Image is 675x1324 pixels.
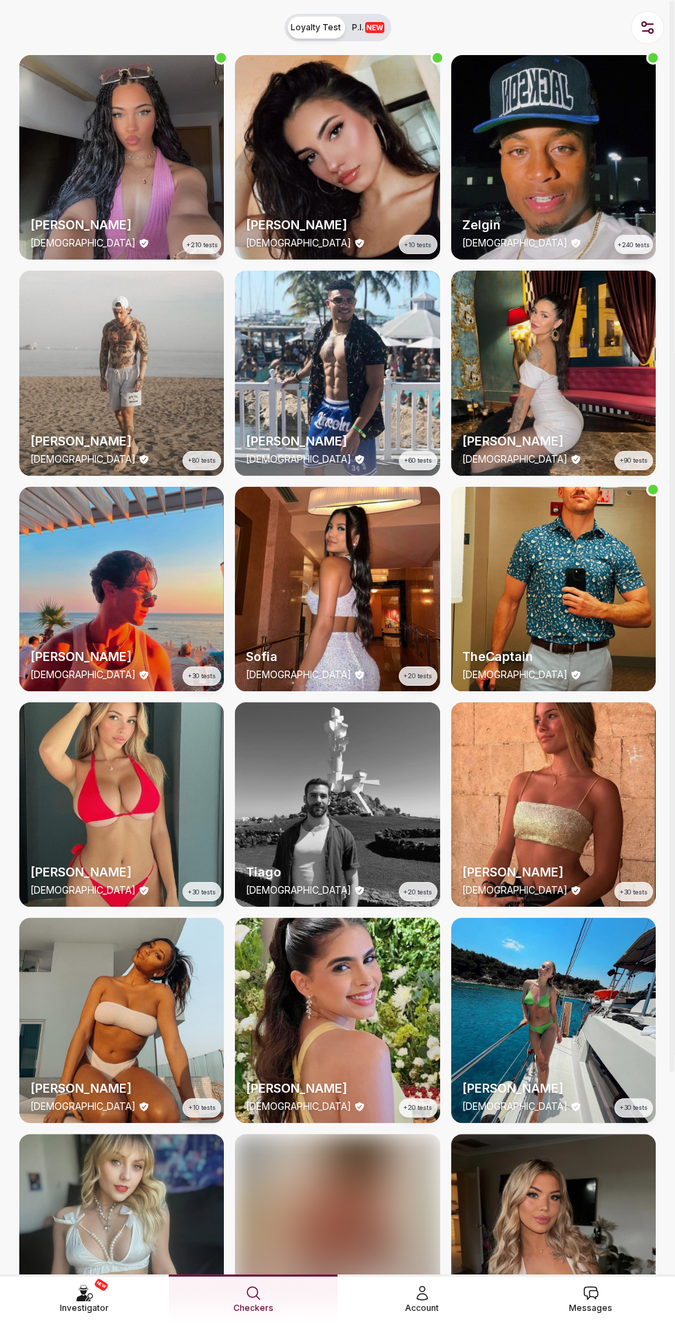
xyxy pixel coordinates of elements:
[451,271,656,475] a: thumbchecker[PERSON_NAME][DEMOGRAPHIC_DATA]+90 tests
[30,883,136,897] p: [DEMOGRAPHIC_DATA]
[30,452,136,466] p: [DEMOGRAPHIC_DATA]
[30,1100,136,1113] p: [DEMOGRAPHIC_DATA]
[19,918,224,1122] a: thumbchecker[PERSON_NAME][DEMOGRAPHIC_DATA]+10 tests
[233,1301,273,1315] span: Checkers
[188,456,216,465] span: +80 tests
[462,883,568,897] p: [DEMOGRAPHIC_DATA]
[235,702,439,907] img: checker
[19,55,224,260] a: thumbchecker[PERSON_NAME][DEMOGRAPHIC_DATA]+210 tests
[235,55,439,260] a: thumbchecker[PERSON_NAME][DEMOGRAPHIC_DATA]+10 tests
[30,863,213,882] h2: [PERSON_NAME]
[404,240,431,250] span: +10 tests
[188,671,216,681] span: +30 tests
[19,702,224,907] img: checker
[30,647,213,666] h2: [PERSON_NAME]
[19,918,224,1122] img: checker
[462,216,645,235] h2: Zelgin
[451,702,656,907] img: checker
[451,487,656,691] a: thumbcheckerTheCaptain[DEMOGRAPHIC_DATA]
[30,668,136,682] p: [DEMOGRAPHIC_DATA]
[451,487,656,691] img: checker
[462,432,645,451] h2: [PERSON_NAME]
[169,1274,337,1323] a: Checkers
[462,236,568,250] p: [DEMOGRAPHIC_DATA]
[291,22,341,33] span: Loyalty Test
[246,647,428,666] h2: Sofia
[246,432,428,451] h2: [PERSON_NAME]
[30,236,136,250] p: [DEMOGRAPHIC_DATA]
[246,1100,351,1113] p: [DEMOGRAPHIC_DATA]
[620,887,647,897] span: +30 tests
[451,702,656,907] a: thumbchecker[PERSON_NAME][DEMOGRAPHIC_DATA]+30 tests
[235,55,439,260] img: checker
[246,1079,428,1098] h2: [PERSON_NAME]
[404,1103,432,1113] span: +20 tests
[94,1278,109,1292] span: NEW
[451,271,656,475] img: checker
[462,452,568,466] p: [DEMOGRAPHIC_DATA]
[506,1274,675,1323] a: Messages
[620,456,647,465] span: +90 tests
[618,240,650,250] span: +240 tests
[60,1301,109,1315] span: Investigator
[235,918,439,1122] img: checker
[30,432,213,451] h2: [PERSON_NAME]
[246,863,428,882] h2: Tiago
[19,487,224,691] img: checker
[246,216,428,235] h2: [PERSON_NAME]
[462,668,568,682] p: [DEMOGRAPHIC_DATA]
[246,452,351,466] p: [DEMOGRAPHIC_DATA]
[365,22,384,33] span: NEW
[462,647,645,666] h2: TheCaptain
[451,55,656,260] a: thumbcheckerZelgin[DEMOGRAPHIC_DATA]+240 tests
[188,887,216,897] span: +30 tests
[569,1301,612,1315] span: Messages
[235,702,439,907] a: thumbcheckerTiago[DEMOGRAPHIC_DATA]+20 tests
[462,1100,568,1113] p: [DEMOGRAPHIC_DATA]
[462,1079,645,1098] h2: [PERSON_NAME]
[19,55,224,260] img: checker
[187,240,218,250] span: +210 tests
[404,671,432,681] span: +20 tests
[352,22,384,33] span: P.I.
[30,216,213,235] h2: [PERSON_NAME]
[462,863,645,882] h2: [PERSON_NAME]
[620,1103,647,1113] span: +30 tests
[235,918,439,1122] a: thumbchecker[PERSON_NAME][DEMOGRAPHIC_DATA]+20 tests
[189,1103,216,1113] span: +10 tests
[19,487,224,691] a: thumbchecker[PERSON_NAME][DEMOGRAPHIC_DATA]+30 tests
[235,487,439,691] a: thumbcheckerSofia[DEMOGRAPHIC_DATA]+20 tests
[235,271,439,475] a: thumbchecker[PERSON_NAME][DEMOGRAPHIC_DATA]+60 tests
[451,55,656,260] img: checker
[405,1301,439,1315] span: Account
[451,918,656,1122] a: thumbchecker[PERSON_NAME][DEMOGRAPHIC_DATA]+30 tests
[246,236,351,250] p: [DEMOGRAPHIC_DATA]
[30,1079,213,1098] h2: [PERSON_NAME]
[246,883,351,897] p: [DEMOGRAPHIC_DATA]
[19,702,224,907] a: thumbchecker[PERSON_NAME][DEMOGRAPHIC_DATA]+30 tests
[337,1274,506,1323] a: Account
[19,271,224,475] img: checker
[246,668,351,682] p: [DEMOGRAPHIC_DATA]
[235,487,439,691] img: checker
[404,456,432,465] span: +60 tests
[19,271,224,475] a: thumbchecker[PERSON_NAME][DEMOGRAPHIC_DATA]+80 tests
[235,271,439,475] img: checker
[451,918,656,1122] img: checker
[404,887,432,897] span: +20 tests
